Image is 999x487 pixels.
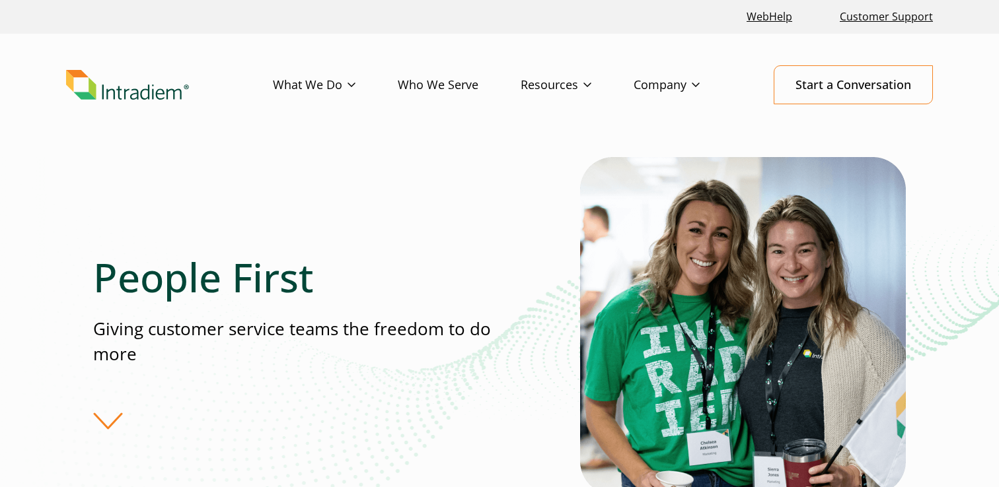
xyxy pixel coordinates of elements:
a: Start a Conversation [774,65,933,104]
a: Resources [521,66,634,104]
a: Link opens in a new window [741,3,797,31]
p: Giving customer service teams the freedom to do more [93,317,499,366]
a: Link to homepage of Intradiem [66,70,273,100]
a: Who We Serve [398,66,521,104]
a: Customer Support [834,3,938,31]
a: What We Do [273,66,398,104]
h1: People First [93,253,499,301]
img: Intradiem [66,70,189,100]
a: Company [634,66,742,104]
